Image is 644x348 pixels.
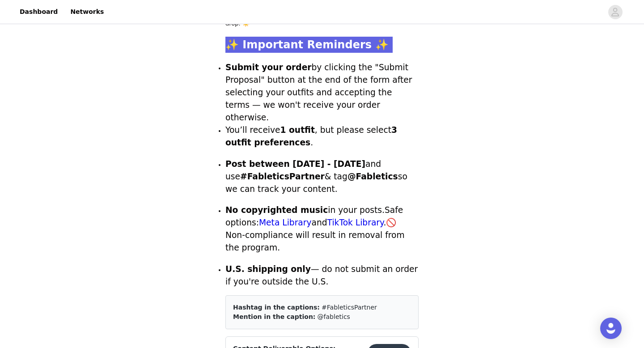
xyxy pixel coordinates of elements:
strong: @Fabletics [347,172,398,181]
a: Networks [65,2,109,22]
strong: ✨ Important Reminders ✨ [225,38,389,51]
strong: Post between [DATE] - [DATE] [225,159,365,169]
span: #FableticsPartner [322,304,377,311]
span: in your posts. [225,205,385,215]
span: by clicking the "Submit Proposal" button at the end of the form after selecting your outfits and ... [225,63,412,122]
div: avatar [611,5,619,19]
span: Mention in the caption: [233,313,315,320]
strong: U.S. shipping only [225,264,311,274]
strong: Submit your order [225,63,312,72]
strong: #FableticsPartner [240,172,325,181]
span: You’ll receive , but please select . [225,125,397,147]
div: Open Intercom Messenger [600,318,622,339]
strong: 1 outfit [280,125,315,135]
span: and use & tag so we can track your content. [225,159,407,194]
span: — do not submit an order if you're outside the U.S. [225,264,418,286]
strong: No copyrighted music [225,205,328,215]
span: 🚫 Non-compliance will result in removal from the program. [225,218,405,252]
a: TikTok Library [327,218,384,227]
span: Hashtag in the captions: [233,304,320,311]
span: @fabletics [318,313,350,320]
a: Dashboard [14,2,63,22]
a: Meta Library [259,218,312,227]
